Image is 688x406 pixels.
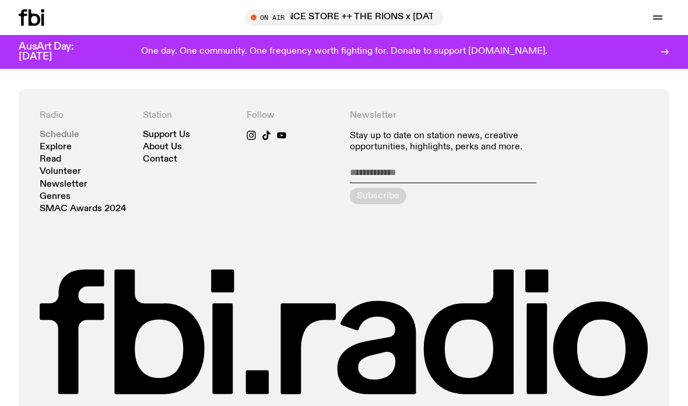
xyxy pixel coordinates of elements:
p: One day. One community. One frequency worth fighting for. Donate to support [DOMAIN_NAME]. [141,47,547,57]
a: Support Us [143,131,190,139]
a: Schedule [40,131,79,139]
a: About Us [143,143,182,152]
h4: Newsletter [350,110,545,121]
h3: AusArt Day: [DATE] [19,42,93,62]
a: Volunteer [40,167,81,176]
p: Stay up to date on station news, creative opportunities, highlights, perks and more. [350,131,545,153]
a: Newsletter [40,180,87,189]
a: Genres [40,192,71,201]
button: On AirCONVENIENCE STORE ++ THE RIONS x [DATE] Arvos [245,9,443,26]
h4: Follow [247,110,338,121]
a: Contact [143,155,177,164]
a: Read [40,155,61,164]
a: SMAC Awards 2024 [40,205,127,213]
button: Subscribe [350,188,406,204]
h4: Station [143,110,234,121]
a: Explore [40,143,72,152]
h4: Radio [40,110,131,121]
